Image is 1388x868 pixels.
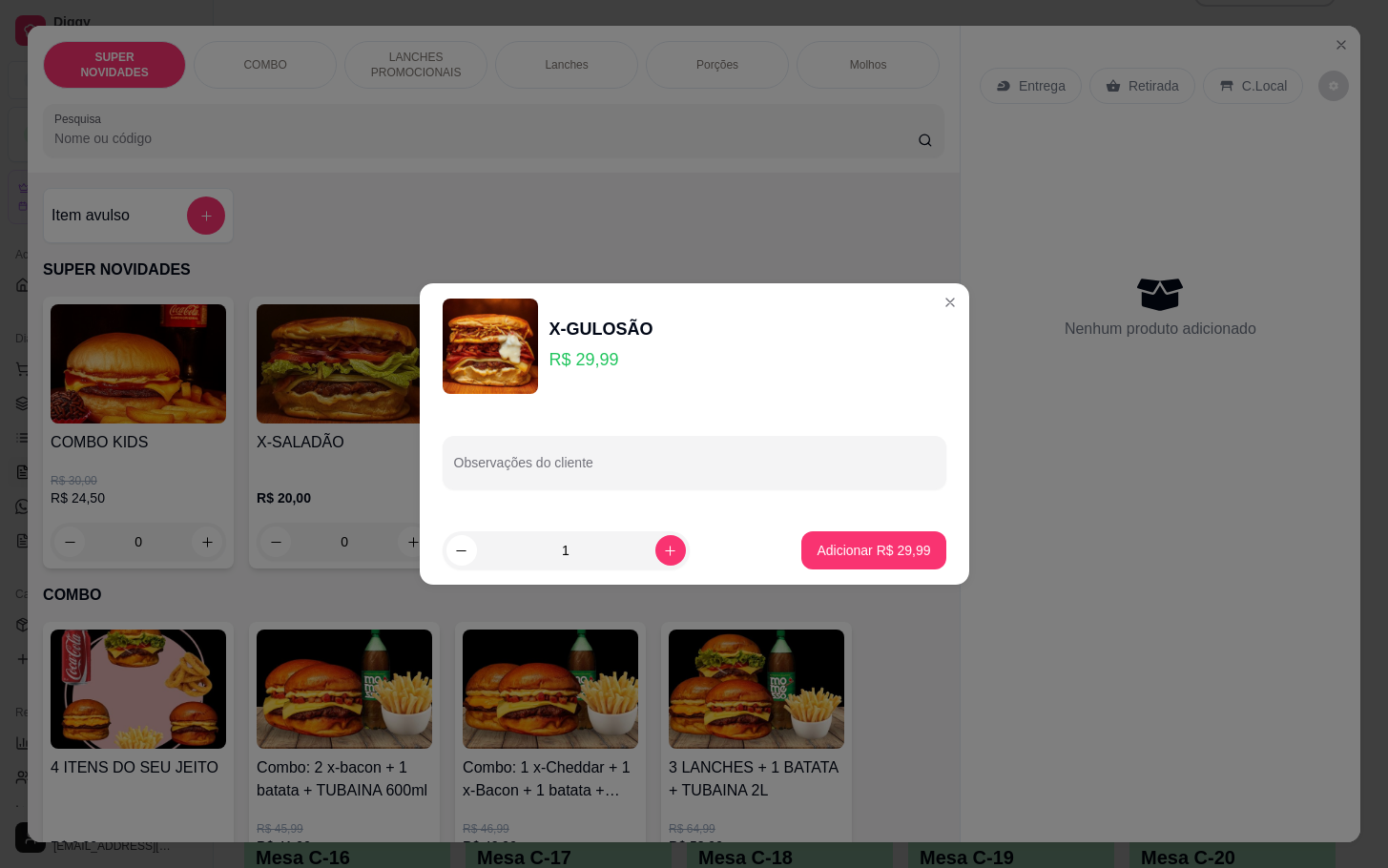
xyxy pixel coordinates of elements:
[549,346,653,373] p: R$ 29,99
[655,535,686,566] button: increase-product-quantity
[935,287,965,318] button: Close
[801,531,945,569] button: Adicionar R$ 29,99
[454,461,935,480] input: Observações do cliente
[443,299,538,394] img: product-image
[817,541,930,560] p: Adicionar R$ 29,99
[549,316,653,342] div: X-GULOSÃO
[446,535,477,566] button: decrease-product-quantity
